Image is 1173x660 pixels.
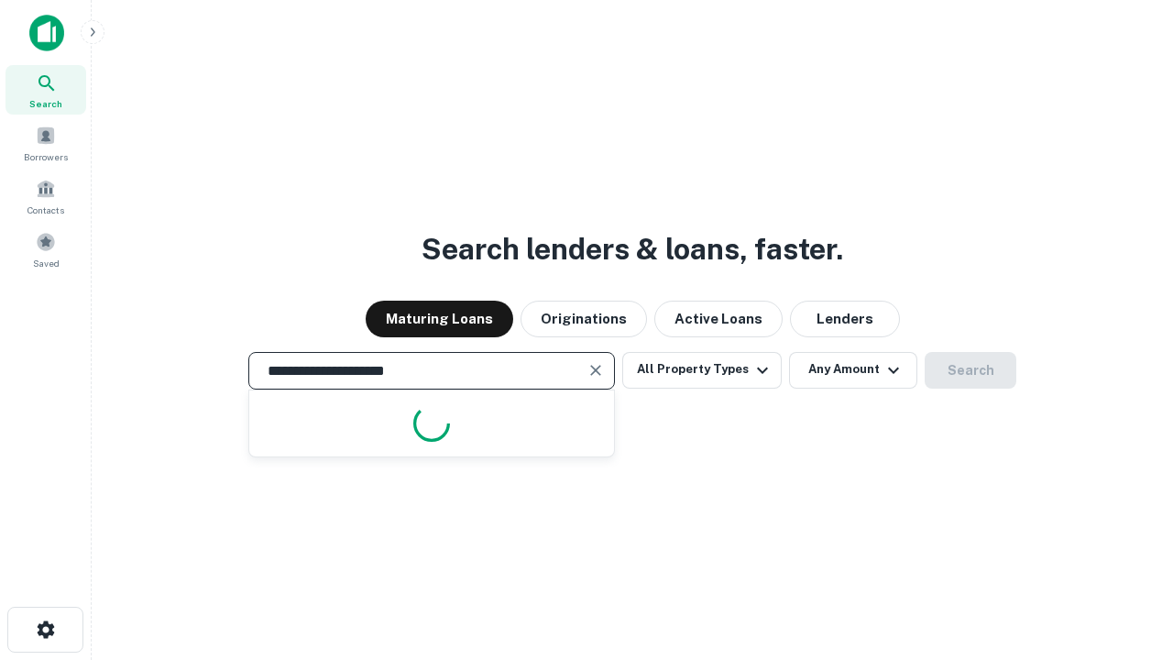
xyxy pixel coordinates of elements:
[422,227,843,271] h3: Search lenders & loans, faster.
[789,352,917,389] button: Any Amount
[27,203,64,217] span: Contacts
[29,15,64,51] img: capitalize-icon.png
[1081,513,1173,601] iframe: Chat Widget
[24,149,68,164] span: Borrowers
[33,256,60,270] span: Saved
[5,225,86,274] a: Saved
[521,301,647,337] button: Originations
[5,171,86,221] a: Contacts
[583,357,608,383] button: Clear
[366,301,513,337] button: Maturing Loans
[654,301,783,337] button: Active Loans
[5,65,86,115] a: Search
[5,118,86,168] a: Borrowers
[622,352,782,389] button: All Property Types
[790,301,900,337] button: Lenders
[29,96,62,111] span: Search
